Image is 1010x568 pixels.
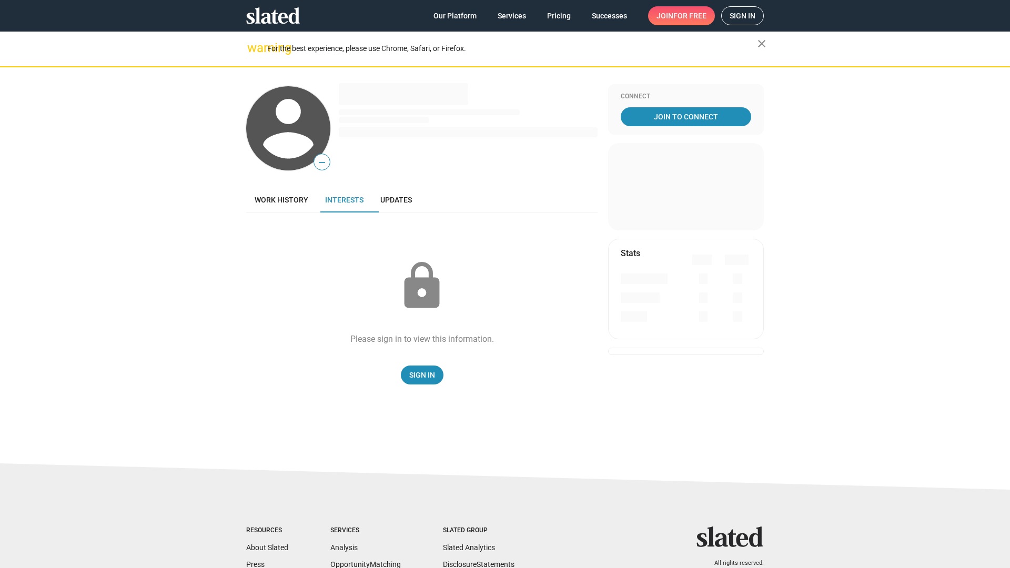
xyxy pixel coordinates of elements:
[246,187,317,212] a: Work history
[547,6,571,25] span: Pricing
[621,107,751,126] a: Join To Connect
[330,543,358,552] a: Analysis
[401,366,443,384] a: Sign In
[673,6,706,25] span: for free
[396,260,448,312] mat-icon: lock
[247,42,260,54] mat-icon: warning
[539,6,579,25] a: Pricing
[583,6,635,25] a: Successes
[317,187,372,212] a: Interests
[330,526,401,535] div: Services
[721,6,764,25] a: Sign in
[380,196,412,204] span: Updates
[592,6,627,25] span: Successes
[246,543,288,552] a: About Slated
[489,6,534,25] a: Services
[409,366,435,384] span: Sign In
[498,6,526,25] span: Services
[246,526,288,535] div: Resources
[443,543,495,552] a: Slated Analytics
[730,7,755,25] span: Sign in
[443,526,514,535] div: Slated Group
[425,6,485,25] a: Our Platform
[648,6,715,25] a: Joinfor free
[372,187,420,212] a: Updates
[433,6,477,25] span: Our Platform
[267,42,757,56] div: For the best experience, please use Chrome, Safari, or Firefox.
[314,156,330,169] span: —
[623,107,749,126] span: Join To Connect
[621,93,751,101] div: Connect
[621,248,640,259] mat-card-title: Stats
[255,196,308,204] span: Work history
[755,37,768,50] mat-icon: close
[325,196,363,204] span: Interests
[350,333,494,344] div: Please sign in to view this information.
[656,6,706,25] span: Join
